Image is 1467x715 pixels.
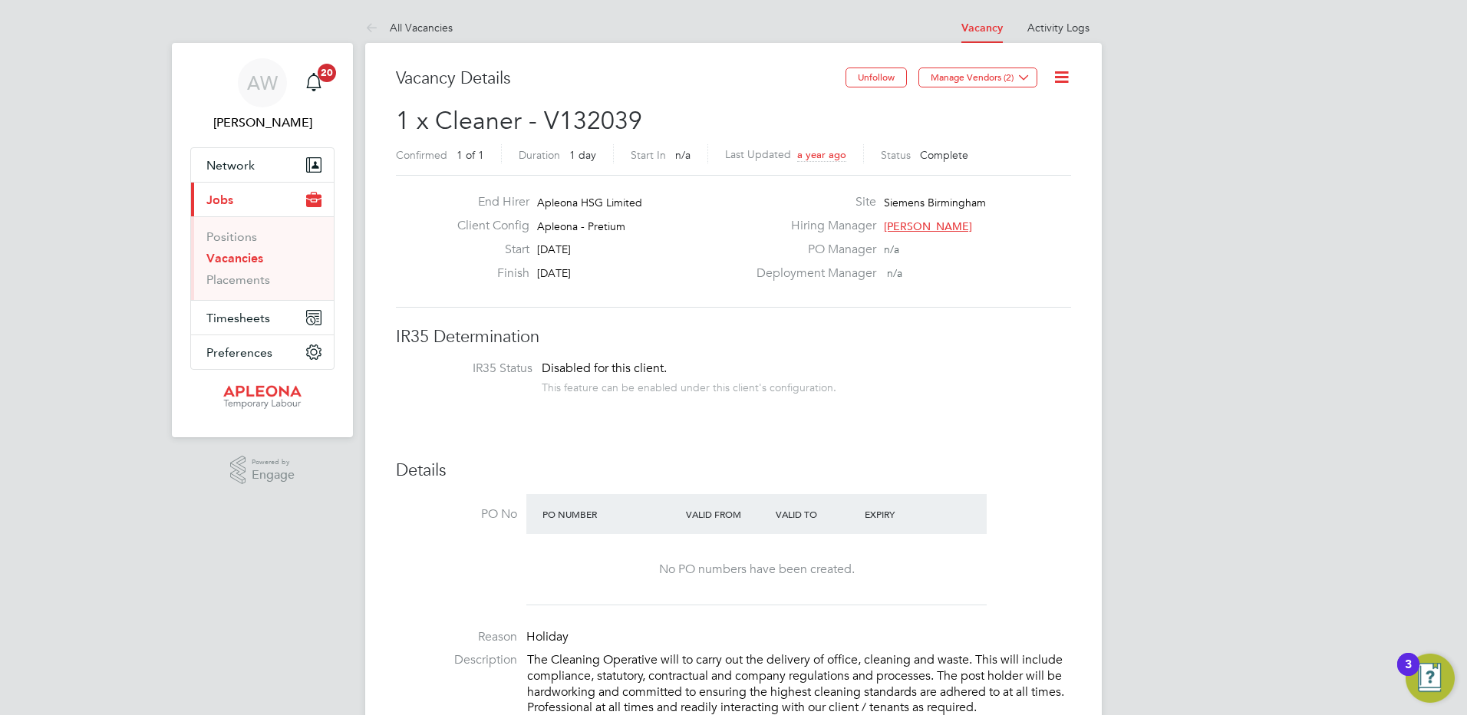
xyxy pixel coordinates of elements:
span: n/a [887,266,902,280]
a: Vacancy [961,21,1003,35]
a: Go to home page [190,385,335,410]
span: AW [247,73,278,93]
span: Preferences [206,345,272,360]
span: [PERSON_NAME] [884,219,972,233]
span: Apleona - Pretium [537,219,625,233]
span: 20 [318,64,336,82]
label: Hiring Manager [747,218,876,234]
span: Network [206,158,255,173]
div: Valid From [682,500,772,528]
label: Start [445,242,529,258]
span: [DATE] [537,242,571,256]
button: Manage Vendors (2) [918,68,1037,87]
label: Confirmed [396,148,447,162]
label: Last Updated [725,147,791,161]
span: Timesheets [206,311,270,325]
button: Timesheets [191,301,334,334]
a: All Vacancies [365,21,453,35]
span: n/a [884,242,899,256]
label: PO No [396,506,517,522]
span: 1 of 1 [457,148,484,162]
h3: Vacancy Details [396,68,846,90]
a: Vacancies [206,251,263,265]
span: [DATE] [537,266,571,280]
label: PO Manager [747,242,876,258]
label: Start In [631,148,666,162]
h3: IR35 Determination [396,326,1071,348]
button: Preferences [191,335,334,369]
span: Jobs [206,193,233,207]
label: End Hirer [445,194,529,210]
span: Holiday [526,629,569,644]
h3: Details [396,460,1071,482]
img: apleona-logo-retina.png [223,385,302,410]
nav: Main navigation [172,43,353,437]
span: 1 day [569,148,596,162]
span: Engage [252,469,295,482]
label: Site [747,194,876,210]
a: Powered byEngage [230,456,295,485]
span: Apleona HSG Limited [537,196,642,209]
a: Placements [206,272,270,287]
div: No PO numbers have been created. [542,562,971,578]
div: 3 [1405,664,1412,684]
span: a year ago [797,148,846,161]
a: Activity Logs [1027,21,1090,35]
div: Valid To [772,500,862,528]
label: Duration [519,148,560,162]
div: PO Number [539,500,682,528]
label: IR35 Status [411,361,532,377]
div: Expiry [861,500,951,528]
span: Siemens Birmingham [884,196,986,209]
button: Unfollow [846,68,907,87]
span: Disabled for this client. [542,361,667,376]
span: n/a [675,148,691,162]
a: 20 [298,58,329,107]
span: Angela Williams [190,114,335,132]
a: Positions [206,229,257,244]
button: Network [191,148,334,182]
span: 1 x Cleaner - V132039 [396,106,642,136]
span: Powered by [252,456,295,469]
label: Reason [396,629,517,645]
a: AW[PERSON_NAME] [190,58,335,132]
label: Finish [445,265,529,282]
div: This feature can be enabled under this client's configuration. [542,377,836,394]
button: Jobs [191,183,334,216]
label: Status [881,148,911,162]
label: Client Config [445,218,529,234]
div: Jobs [191,216,334,300]
span: Complete [920,148,968,162]
label: Deployment Manager [747,265,876,282]
label: Description [396,652,517,668]
button: Open Resource Center, 3 new notifications [1406,654,1455,703]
